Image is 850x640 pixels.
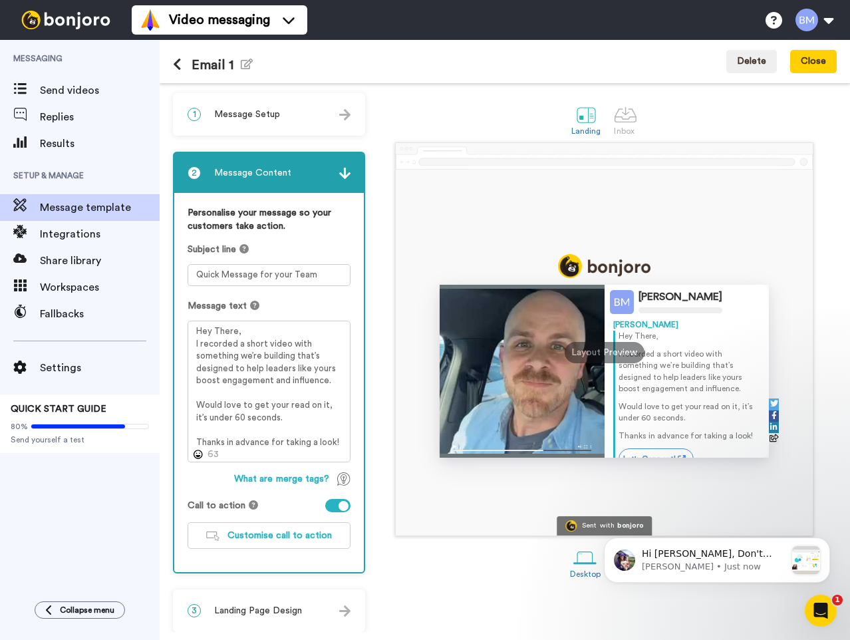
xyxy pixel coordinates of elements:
[173,57,253,73] h1: Email 1
[35,601,125,619] button: Collapse menu
[234,472,330,486] span: What are merge tags?
[188,206,351,233] label: Personalise your message so your customers take action.
[40,360,160,376] span: Settings
[173,589,365,632] div: 3Landing Page Design
[169,11,270,29] span: Video messaging
[619,401,761,424] p: Would love to get your read on it, it’s under 60 seconds.
[40,306,160,322] span: Fallbacks
[188,321,351,462] textarea: Hey There, I recorded a short video with something we’re building that’s designed to help leaders...
[582,522,614,530] div: Sent with
[638,291,722,303] div: [PERSON_NAME]
[832,595,843,605] span: 1
[440,438,605,458] img: player-controls-full.svg
[610,290,634,314] img: Profile Image
[570,569,601,579] div: Desktop
[140,9,161,31] img: vm-color.svg
[619,349,761,395] p: I recorded a short video with something we’re building that’s designed to help leaders like yours...
[565,520,577,532] img: Bonjoro Logo
[214,108,280,121] span: Message Setup
[339,605,351,617] img: arrow.svg
[40,82,160,98] span: Send videos
[726,50,777,74] button: Delete
[40,109,160,125] span: Replies
[613,319,761,331] div: [PERSON_NAME]
[11,421,28,432] span: 80%
[60,605,114,615] span: Collapse menu
[11,404,106,414] span: QUICK START GUIDE
[40,279,160,295] span: Workspaces
[571,126,601,136] div: Landing
[619,448,694,470] a: Let's Connect!
[565,342,644,363] div: Layout Preview
[339,168,351,179] img: arrow.svg
[614,126,637,136] div: Inbox
[188,522,351,549] button: Customise call to action
[40,226,160,242] span: Integrations
[40,136,160,152] span: Results
[227,531,332,540] span: Customise call to action
[563,540,608,585] a: Desktop
[173,93,365,136] div: 1Message Setup
[11,434,149,445] span: Send yourself a test
[558,254,651,278] img: logo_full.png
[188,166,201,180] span: 2
[188,243,236,256] span: Subject line
[40,200,160,216] span: Message template
[188,299,247,313] span: Message text
[790,50,837,74] button: Close
[619,331,761,342] p: Hey There,
[188,604,201,617] span: 3
[607,96,644,142] a: Inbox
[619,430,761,442] p: Thanks in advance for taking a look!
[188,108,201,121] span: 1
[584,511,850,604] iframe: Intercom notifications message
[188,264,351,286] textarea: Quick Message for your Team
[188,499,245,512] span: Call to action
[16,11,116,29] img: bj-logo-header-white.svg
[339,109,351,120] img: arrow.svg
[40,253,160,269] span: Share library
[565,96,608,142] a: Landing
[805,595,837,627] iframe: Intercom live chat
[337,472,351,486] img: TagTips.svg
[214,604,302,617] span: Landing Page Design
[206,532,219,541] img: customiseCTA.svg
[214,166,291,180] span: Message Content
